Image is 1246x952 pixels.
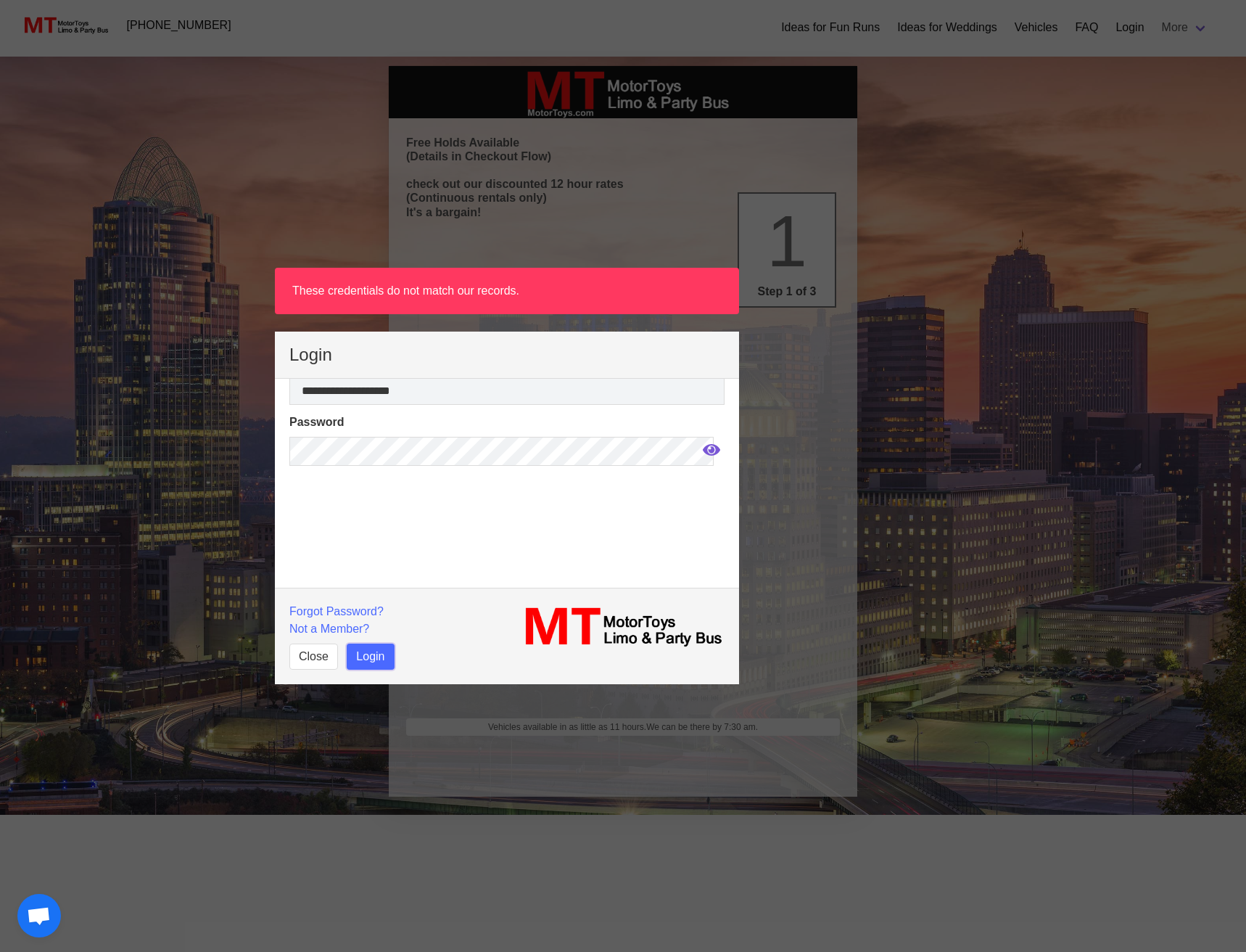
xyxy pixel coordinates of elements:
button: Close [289,644,338,670]
a: Forgot Password? [289,605,384,617]
div: Open chat [17,894,61,937]
p: Login [289,346,725,364]
iframe: reCAPTCHA [289,475,510,583]
article: These credentials do not match our records. [275,268,739,314]
a: Not a Member? [289,623,369,635]
label: Password [289,414,725,431]
img: MT_logo_name.png [516,603,725,651]
button: Login [347,644,394,670]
